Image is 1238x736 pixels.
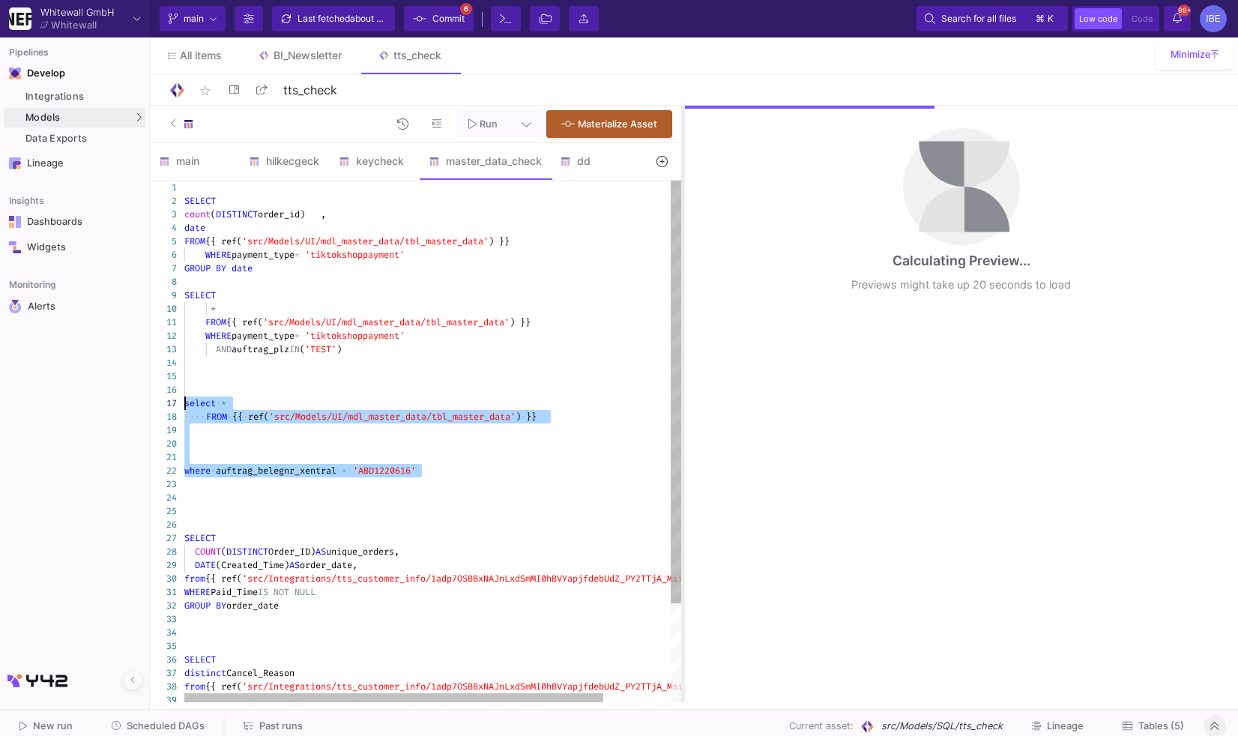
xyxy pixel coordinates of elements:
div: Last fetched [298,7,387,30]
span: ) [336,343,342,355]
span: AND [216,343,232,355]
span: order_id) , [258,208,326,220]
span: Paid_Time [211,586,258,598]
span: AS [315,546,326,558]
span: GROUP [184,262,211,274]
span: BY [216,262,226,274]
span: 'tiktokshoppayment' [305,330,405,342]
span: SELECT [184,654,216,666]
span: date [232,262,253,274]
img: loading.svg [903,128,1020,245]
span: 'ABD1220616' [353,465,416,477]
span: ) [516,411,521,423]
div: tts_check [393,49,441,61]
img: SQL-Model type child icon [339,156,350,167]
span: IS [258,586,268,598]
div: 38 [150,680,177,693]
span: order_date [226,600,279,612]
span: Tables (5) [1138,720,1184,732]
div: 22 [150,464,177,477]
span: · [243,410,248,423]
span: New run [33,720,73,732]
div: 12 [150,329,177,343]
span: Past runs [259,720,303,732]
span: DISTINCT [216,208,258,220]
div: Lineage [27,157,124,169]
div: Whitewall GmbH [40,7,114,17]
div: Widgets [27,241,124,253]
span: · [347,464,352,477]
span: order_date, [300,559,357,571]
mat-expansion-panel-header: Navigation iconDevelop [4,61,145,85]
div: 7 [150,262,177,275]
div: 28 [150,545,177,558]
span: count [184,208,211,220]
span: payment_type [232,249,295,261]
span: ⌘ [1036,10,1045,28]
div: Alerts [28,300,125,313]
span: Run [480,118,498,130]
span: Lineage [1047,720,1084,732]
div: 24 [150,491,177,504]
a: Data Exports [4,129,145,148]
span: 'src/Models/UI/mdl_master_data/tbl_master_data' [242,235,489,247]
div: 35 [150,639,177,653]
div: 21 [150,450,177,464]
span: · [216,396,221,410]
mat-icon: star_border [196,82,214,100]
div: 31 [150,585,177,599]
img: Tab icon [378,49,390,62]
span: {{ ref( [205,681,242,693]
div: 6 [150,248,177,262]
span: 'tiktokshoppayment' [305,249,405,261]
textarea: Editor content;Press Alt+F1 for Accessibility Options. [184,396,185,410]
span: auftrag_plz [232,343,289,355]
span: k [1048,10,1054,28]
span: src/Models/SQL/tts_check [881,719,1003,733]
div: 33 [150,612,177,626]
span: {{ ref( [205,235,242,247]
a: Integrations [4,87,145,106]
span: WHERE [205,330,232,342]
span: COUNT [195,546,221,558]
div: 36 [150,653,177,666]
span: ( [300,343,305,355]
span: main [184,7,204,30]
span: · [227,410,232,423]
span: payment_type [232,330,295,342]
span: WHERE [205,249,232,261]
img: YZ4Yr8zUCx6JYM5gIgaTIQYeTXdcwQjnYC8iZtTV.png [9,7,31,30]
div: IBE [1200,5,1227,32]
span: Low code [1079,13,1117,24]
span: FROM [205,316,226,328]
div: 14 [150,356,177,369]
img: Tab icon [258,49,271,62]
a: Navigation iconAlerts [4,294,145,319]
button: IBE [1195,5,1227,32]
button: Run [456,110,510,138]
button: Search for all files⌘k [917,6,1068,31]
span: DATE [195,559,216,571]
span: {{ [232,411,243,423]
div: 34 [150,626,177,639]
div: 23 [150,477,177,491]
span: DISTINCT [226,546,268,558]
div: 3 [150,208,177,221]
span: ) }} [489,235,510,247]
span: Commit [432,7,465,30]
span: = [342,465,347,477]
div: 8 [150,275,177,289]
span: Materialize Asset [578,118,657,130]
div: Data Exports [25,133,142,145]
span: where [184,465,211,477]
span: }} [526,411,537,423]
span: 'TEST' [305,343,336,355]
div: Previews might take up 20 seconds to load [851,277,1071,293]
div: main [159,155,231,167]
button: Materialize Asset [546,110,672,138]
span: FROM [206,411,227,423]
div: 26 [150,518,177,531]
span: Cancel_Reason [226,667,295,679]
div: 1 [150,181,177,194]
div: hilkecgeck [249,155,321,167]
